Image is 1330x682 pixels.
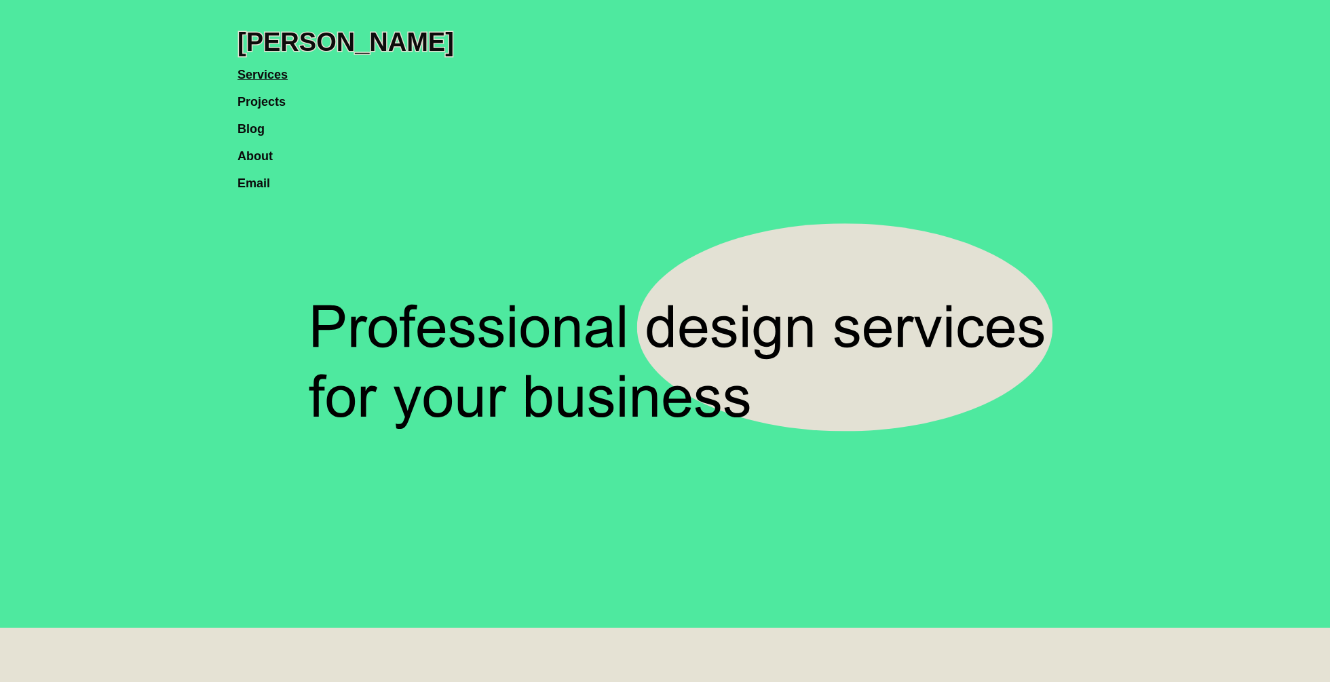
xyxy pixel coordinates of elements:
a: Services [237,54,301,81]
p: ‍ [305,638,1025,651]
a: About [237,136,286,163]
a: Projects [237,81,299,109]
a: Email [237,163,284,190]
h1: [PERSON_NAME] [237,27,454,57]
a: Blog [237,109,278,136]
p: ‍ [305,658,1025,672]
a: home [237,14,454,57]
